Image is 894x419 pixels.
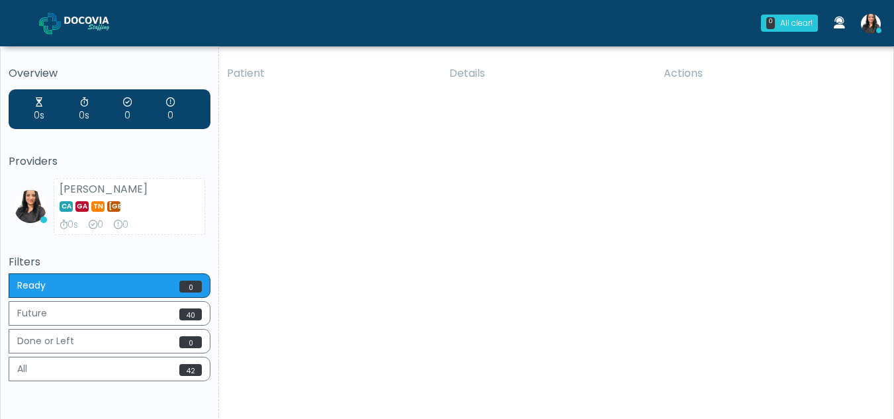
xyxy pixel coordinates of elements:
strong: [PERSON_NAME] [60,181,148,197]
a: Docovia [39,1,130,44]
span: GA [75,201,89,212]
span: 42 [179,364,202,376]
div: 0 [123,96,132,122]
th: Details [441,58,656,89]
img: Docovia [39,13,61,34]
img: Viral Patel [14,190,47,223]
div: 0 [166,96,175,122]
h5: Providers [9,156,210,167]
div: 0 [766,17,775,29]
div: 0 [114,218,128,232]
span: [GEOGRAPHIC_DATA] [107,201,120,212]
span: 40 [179,308,202,320]
div: 0s [79,96,89,122]
button: Future40 [9,301,210,326]
th: Actions [656,58,883,89]
h5: Overview [9,68,210,79]
button: All42 [9,357,210,381]
button: Ready0 [9,273,210,298]
h5: Filters [9,256,210,268]
span: 0 [179,281,202,293]
div: Basic example [9,273,210,385]
div: All clear! [780,17,813,29]
img: Docovia [64,17,130,30]
a: 0 All clear! [753,9,826,37]
button: Done or Left0 [9,329,210,353]
div: 0 [89,218,103,232]
span: CA [60,201,73,212]
span: 0 [179,336,202,348]
img: Viral Patel [861,14,881,34]
div: 0s [34,96,44,122]
th: Patient [219,58,441,89]
div: 0s [60,218,78,232]
span: TN [91,201,105,212]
